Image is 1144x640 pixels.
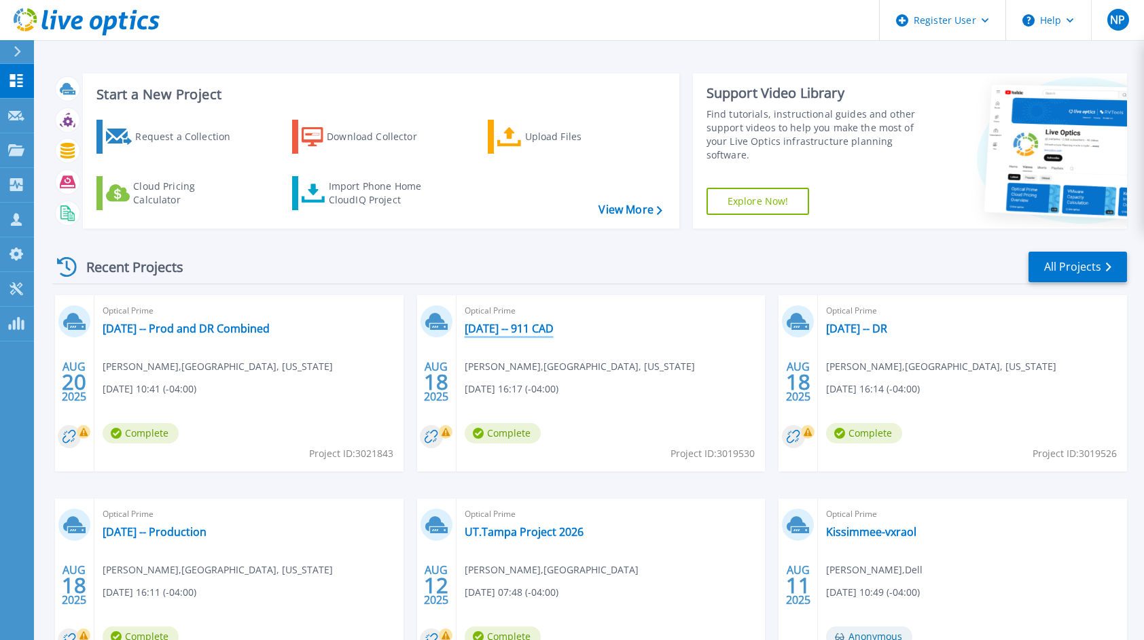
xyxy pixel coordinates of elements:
[61,560,87,610] div: AUG 2025
[465,359,695,374] span: [PERSON_NAME] , [GEOGRAPHIC_DATA], [US_STATE]
[329,180,435,207] div: Import Phone Home CloudIQ Project
[423,560,449,610] div: AUG 2025
[707,188,810,215] a: Explore Now!
[785,560,811,610] div: AUG 2025
[465,303,757,318] span: Optical Prime
[488,120,639,154] a: Upload Files
[826,322,887,335] a: [DATE] -- DR
[826,562,923,577] span: [PERSON_NAME] , Dell
[465,423,541,443] span: Complete
[826,525,916,539] a: Kissimmee-vxraol
[707,84,926,102] div: Support Video Library
[61,357,87,407] div: AUG 2025
[103,359,333,374] span: [PERSON_NAME] , [GEOGRAPHIC_DATA], [US_STATE]
[103,562,333,577] span: [PERSON_NAME] , [GEOGRAPHIC_DATA], [US_STATE]
[826,359,1056,374] span: [PERSON_NAME] , [GEOGRAPHIC_DATA], [US_STATE]
[826,507,1119,522] span: Optical Prime
[135,123,244,150] div: Request a Collection
[103,303,395,318] span: Optical Prime
[598,203,662,216] a: View More
[62,579,86,591] span: 18
[133,180,242,207] div: Cloud Pricing Calculator
[103,423,179,443] span: Complete
[465,585,558,600] span: [DATE] 07:48 (-04:00)
[96,176,248,210] a: Cloud Pricing Calculator
[785,357,811,407] div: AUG 2025
[525,123,634,150] div: Upload Files
[826,303,1119,318] span: Optical Prime
[62,376,86,388] span: 20
[103,382,196,397] span: [DATE] 10:41 (-04:00)
[826,585,920,600] span: [DATE] 10:49 (-04:00)
[96,120,248,154] a: Request a Collection
[465,562,639,577] span: [PERSON_NAME] , [GEOGRAPHIC_DATA]
[103,507,395,522] span: Optical Prime
[465,322,554,335] a: [DATE] -- 911 CAD
[465,507,757,522] span: Optical Prime
[309,446,393,461] span: Project ID: 3021843
[103,585,196,600] span: [DATE] 16:11 (-04:00)
[103,322,270,335] a: [DATE] -- Prod and DR Combined
[424,579,448,591] span: 12
[1110,14,1125,25] span: NP
[327,123,435,150] div: Download Collector
[292,120,444,154] a: Download Collector
[96,87,662,102] h3: Start a New Project
[465,525,584,539] a: UT.Tampa Project 2026
[52,250,202,284] div: Recent Projects
[1033,446,1117,461] span: Project ID: 3019526
[423,357,449,407] div: AUG 2025
[786,579,810,591] span: 11
[707,107,926,162] div: Find tutorials, instructional guides and other support videos to help you make the most of your L...
[826,382,920,397] span: [DATE] 16:14 (-04:00)
[786,376,810,388] span: 18
[424,376,448,388] span: 18
[465,382,558,397] span: [DATE] 16:17 (-04:00)
[1029,252,1127,282] a: All Projects
[103,525,207,539] a: [DATE] -- Production
[826,423,902,443] span: Complete
[671,446,755,461] span: Project ID: 3019530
